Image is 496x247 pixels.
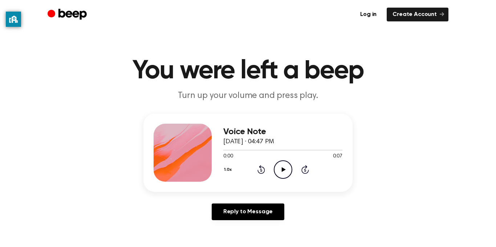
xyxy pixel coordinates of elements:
a: Create Account [387,8,448,21]
button: privacy banner [6,12,21,27]
p: Turn up your volume and press play. [109,90,387,102]
h3: Voice Note [223,127,342,137]
button: 1.0x [223,164,235,176]
a: Reply to Message [212,203,284,220]
h1: You were left a beep [62,58,434,84]
span: 0:07 [333,153,342,160]
span: [DATE] · 04:47 PM [223,139,274,145]
a: Beep [48,8,89,22]
a: Log in [354,8,382,21]
span: 0:00 [223,153,233,160]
